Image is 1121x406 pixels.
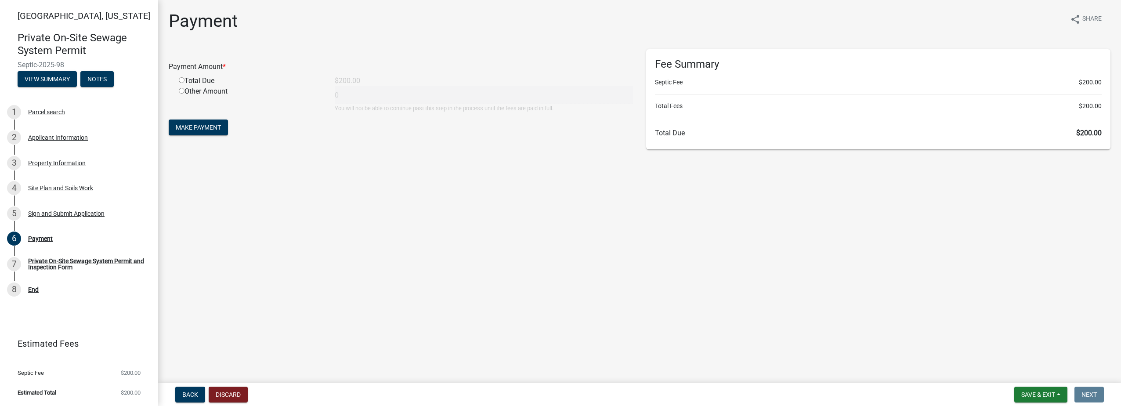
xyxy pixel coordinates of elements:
[18,390,56,395] span: Estimated Total
[7,283,21,297] div: 8
[7,181,21,195] div: 4
[7,257,21,271] div: 7
[655,78,1102,87] li: Septic Fee
[28,185,93,191] div: Site Plan and Soils Work
[28,160,86,166] div: Property Information
[80,76,114,83] wm-modal-confirm: Notes
[655,129,1102,137] h6: Total Due
[28,109,65,115] div: Parcel search
[7,130,21,145] div: 2
[7,156,21,170] div: 3
[7,105,21,119] div: 1
[28,286,39,293] div: End
[80,71,114,87] button: Notes
[18,11,150,21] span: [GEOGRAPHIC_DATA], [US_STATE]
[121,390,141,395] span: $200.00
[28,134,88,141] div: Applicant Information
[121,370,141,376] span: $200.00
[7,207,21,221] div: 5
[18,370,44,376] span: Septic Fee
[1063,11,1109,28] button: shareShare
[28,210,105,217] div: Sign and Submit Application
[7,335,144,352] a: Estimated Fees
[18,76,77,83] wm-modal-confirm: Summary
[655,58,1102,71] h6: Fee Summary
[175,387,205,402] button: Back
[209,387,248,402] button: Discard
[1081,391,1097,398] span: Next
[1074,387,1104,402] button: Next
[18,32,151,57] h4: Private On-Site Sewage System Permit
[655,101,1102,111] li: Total Fees
[182,391,198,398] span: Back
[172,76,328,86] div: Total Due
[1082,14,1102,25] span: Share
[28,258,144,270] div: Private On-Site Sewage System Permit and Inspection Form
[176,124,221,131] span: Make Payment
[1021,391,1055,398] span: Save & Exit
[172,86,328,112] div: Other Amount
[28,236,53,242] div: Payment
[169,120,228,135] button: Make Payment
[1014,387,1067,402] button: Save & Exit
[18,71,77,87] button: View Summary
[162,62,640,72] div: Payment Amount
[1079,78,1102,87] span: $200.00
[169,11,238,32] h1: Payment
[7,232,21,246] div: 6
[1079,101,1102,111] span: $200.00
[1076,129,1102,137] span: $200.00
[1070,14,1081,25] i: share
[18,61,141,69] span: Septic-2025-98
